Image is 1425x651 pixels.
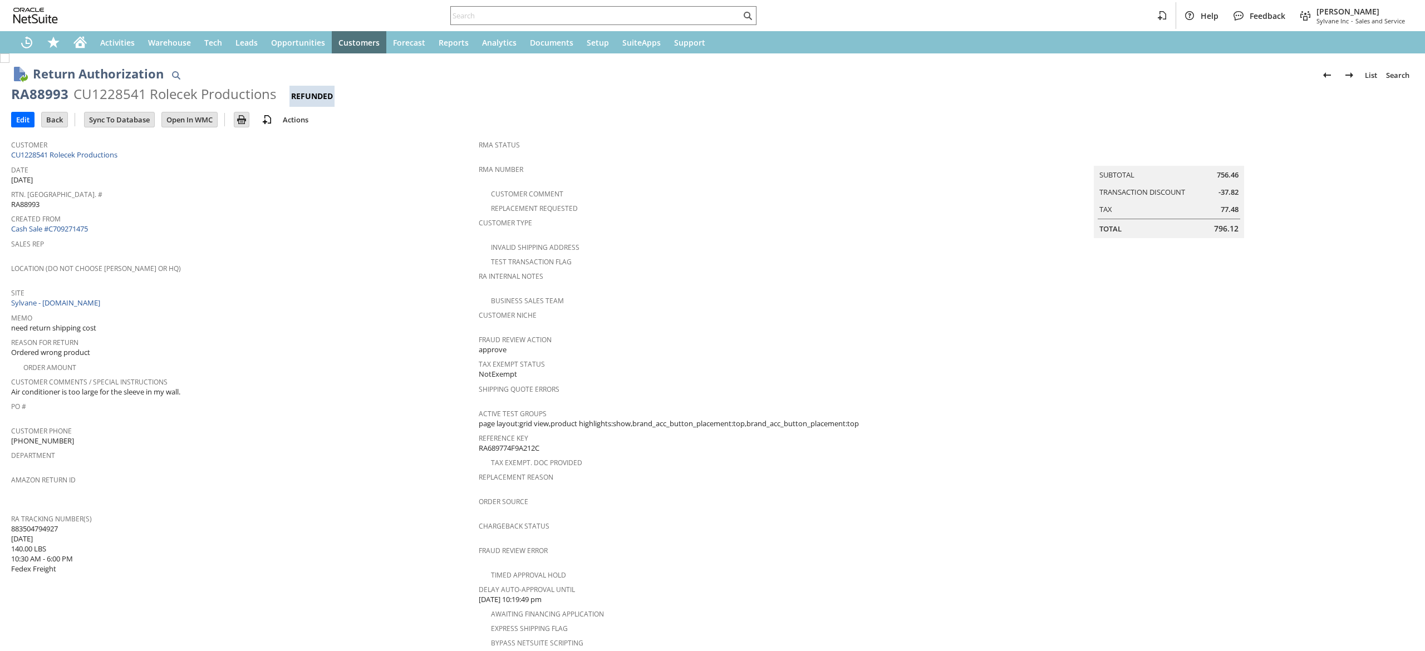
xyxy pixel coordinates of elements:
[11,347,90,358] span: Ordered wrong product
[11,524,73,574] span: 883504794927 [DATE] 140.00 LBS 10:30 AM - 6:00 PM Fedex Freight
[261,113,274,126] img: add-record.svg
[23,363,76,372] a: Order Amount
[674,37,705,48] span: Support
[1099,204,1112,214] a: Tax
[1217,170,1239,180] span: 756.46
[11,224,88,234] a: Cash Sale #C709271475
[100,37,135,48] span: Activities
[11,402,26,411] a: PO #
[40,31,67,53] div: Shortcuts
[11,313,32,323] a: Memo
[479,409,547,418] a: Active Test Groups
[1218,187,1239,198] span: -37.82
[289,86,335,107] div: Refunded
[141,31,198,53] a: Warehouse
[278,115,313,125] a: Actions
[271,37,325,48] span: Opportunities
[229,31,264,53] a: Leads
[1360,66,1382,84] a: List
[479,472,553,482] a: Replacement reason
[479,433,528,443] a: Reference Key
[1250,11,1285,21] span: Feedback
[479,218,532,228] a: Customer Type
[11,451,55,460] a: Department
[479,418,859,429] span: page layout:grid view,product highlights:show,brand_acc_button_placement:top,brand_acc_button_pla...
[169,68,183,82] img: Quick Find
[11,426,72,436] a: Customer Phone
[479,335,552,344] a: Fraud Review Action
[530,37,573,48] span: Documents
[523,31,580,53] a: Documents
[479,443,539,453] span: RA689774F9A212C
[11,264,181,273] a: Location (Do Not Choose [PERSON_NAME] or HQ)
[33,65,164,83] h1: Return Authorization
[451,9,741,22] input: Search
[1355,17,1405,25] span: Sales and Service
[479,140,520,150] a: RMA Status
[11,387,180,397] span: Air conditioner is too large for the sleeve in my wall.
[13,8,58,23] svg: logo
[1221,204,1239,215] span: 77.48
[1099,224,1122,234] a: Total
[12,112,34,127] input: Edit
[479,272,543,281] a: RA Internal Notes
[85,112,154,127] input: Sync To Database
[11,199,40,210] span: RA88993
[479,310,537,320] a: Customer Niche
[148,37,191,48] span: Warehouse
[475,31,523,53] a: Analytics
[235,37,258,48] span: Leads
[432,31,475,53] a: Reports
[667,31,712,53] a: Support
[1201,11,1218,21] span: Help
[94,31,141,53] a: Activities
[11,214,61,224] a: Created From
[1316,6,1405,17] span: [PERSON_NAME]
[11,190,102,199] a: Rtn. [GEOGRAPHIC_DATA]. #
[20,36,33,49] svg: Recent Records
[491,189,563,199] a: Customer Comment
[11,239,44,249] a: Sales Rep
[479,344,507,355] span: approve
[73,36,87,49] svg: Home
[11,323,96,333] span: need return shipping cost
[491,609,604,619] a: Awaiting Financing Application
[204,37,222,48] span: Tech
[491,458,582,467] a: Tax Exempt. Doc Provided
[587,37,609,48] span: Setup
[11,175,33,185] span: [DATE]
[11,377,168,387] a: Customer Comments / Special Instructions
[479,521,549,531] a: Chargeback Status
[1382,66,1414,84] a: Search
[491,257,572,267] a: Test Transaction Flag
[479,359,545,369] a: Tax Exempt Status
[1214,223,1239,234] span: 796.12
[1099,187,1185,197] a: Transaction Discount
[47,36,60,49] svg: Shortcuts
[13,31,40,53] a: Recent Records
[616,31,667,53] a: SuiteApps
[198,31,229,53] a: Tech
[11,288,24,298] a: Site
[73,85,276,103] div: CU1228541 Rolecek Productions
[386,31,432,53] a: Forecast
[491,638,583,648] a: Bypass NetSuite Scripting
[479,594,542,605] span: [DATE] 10:19:49 pm
[479,497,528,506] a: Order Source
[1094,148,1244,166] caption: Summary
[491,624,568,633] a: Express Shipping Flag
[11,514,92,524] a: RA Tracking Number(s)
[479,585,575,594] a: Delay Auto-Approval Until
[11,140,47,150] a: Customer
[1320,68,1334,82] img: Previous
[479,369,517,379] span: NotExempt
[491,296,564,305] a: Business Sales Team
[264,31,332,53] a: Opportunities
[11,298,103,308] a: Sylvane - [DOMAIN_NAME]
[479,165,523,174] a: RMA Number
[580,31,616,53] a: Setup
[338,37,380,48] span: Customers
[1099,170,1134,180] a: Subtotal
[235,113,248,126] img: Print
[491,570,566,580] a: Timed Approval Hold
